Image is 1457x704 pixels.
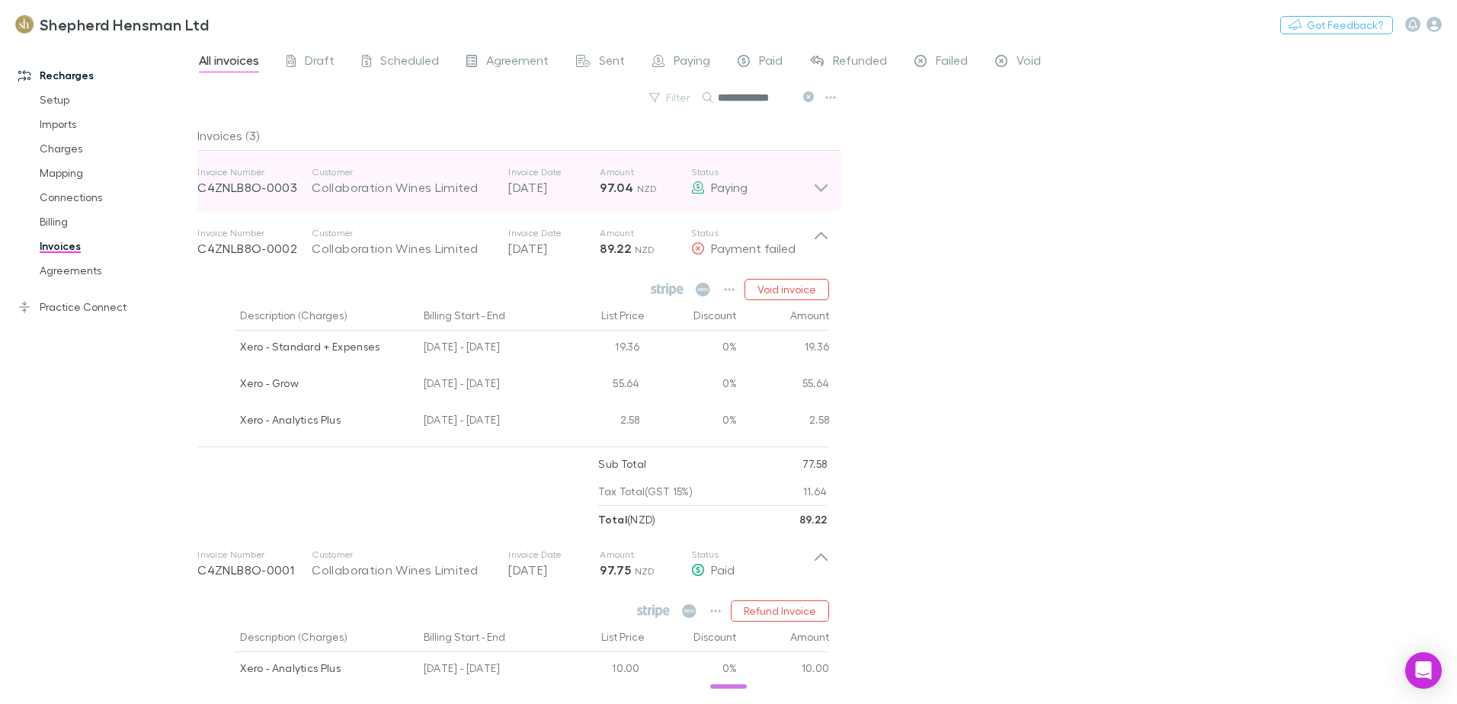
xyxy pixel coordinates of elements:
[24,258,206,283] a: Agreements
[738,404,830,440] div: 2.58
[1017,53,1041,72] span: Void
[24,88,206,112] a: Setup
[3,295,206,319] a: Practice Connect
[759,53,783,72] span: Paid
[199,53,259,72] span: All invoices
[598,450,646,478] p: Sub Total
[600,562,631,578] strong: 97.75
[312,239,493,258] div: Collaboration Wines Limited
[197,561,312,579] p: C4ZNLB8O-0001
[802,450,828,478] p: 77.58
[185,212,841,273] div: Invoice NumberC4ZNLB8O-0002CustomerCollaboration Wines LimitedInvoice Date[DATE]Amount89.22 NZDSt...
[711,562,735,577] span: Paid
[646,404,738,440] div: 0%
[240,367,411,399] div: Xero - Grow
[745,279,829,300] button: Void invoice
[508,239,600,258] p: [DATE]
[936,53,968,72] span: Failed
[197,178,312,197] p: C4ZNLB8O-0003
[24,234,206,258] a: Invoices
[15,15,34,34] img: Shepherd Hensman Ltd's Logo
[555,652,646,689] div: 10.00
[598,478,693,505] p: Tax Total (GST 15%)
[197,166,312,178] p: Invoice Number
[711,180,748,194] span: Paying
[646,367,738,404] div: 0%
[312,178,493,197] div: Collaboration Wines Limited
[646,652,738,689] div: 0%
[3,63,206,88] a: Recharges
[185,533,841,594] div: Invoice NumberC4ZNLB8O-0001CustomerCollaboration Wines LimitedInvoice Date[DATE]Amount97.75 NZDSt...
[738,652,830,689] div: 10.00
[646,331,738,367] div: 0%
[312,549,493,561] p: Customer
[635,565,655,577] span: NZD
[600,180,633,195] strong: 97.04
[635,244,655,255] span: NZD
[642,88,700,107] button: Filter
[508,166,600,178] p: Invoice Date
[197,549,312,561] p: Invoice Number
[711,241,796,255] span: Payment failed
[691,227,813,239] p: Status
[833,53,887,72] span: Refunded
[24,161,206,185] a: Mapping
[691,549,813,561] p: Status
[555,331,646,367] div: 19.36
[240,652,411,684] div: Xero - Analytics Plus
[598,506,655,533] p: ( NZD )
[40,15,209,34] h3: Shepherd Hensman Ltd
[418,367,555,404] div: [DATE] - [DATE]
[6,6,218,43] a: Shepherd Hensman Ltd
[555,404,646,440] div: 2.58
[600,166,691,178] p: Amount
[600,227,691,239] p: Amount
[418,652,555,689] div: [DATE] - [DATE]
[305,53,335,72] span: Draft
[674,53,710,72] span: Paying
[24,185,206,210] a: Connections
[508,227,600,239] p: Invoice Date
[380,53,439,72] span: Scheduled
[240,331,411,363] div: Xero - Standard + Expenses
[508,549,600,561] p: Invoice Date
[418,331,555,367] div: [DATE] - [DATE]
[799,513,828,526] strong: 89.22
[731,600,829,622] button: Refund Invoice
[197,227,312,239] p: Invoice Number
[1280,16,1393,34] button: Got Feedback?
[600,241,631,256] strong: 89.22
[738,367,830,404] div: 55.64
[312,561,493,579] div: Collaboration Wines Limited
[24,210,206,234] a: Billing
[508,561,600,579] p: [DATE]
[803,478,828,505] p: 11.64
[1405,652,1442,689] div: Open Intercom Messenger
[24,136,206,161] a: Charges
[599,53,625,72] span: Sent
[691,166,813,178] p: Status
[600,549,691,561] p: Amount
[24,112,206,136] a: Imports
[312,227,493,239] p: Customer
[598,513,627,526] strong: Total
[418,404,555,440] div: [DATE] - [DATE]
[555,367,646,404] div: 55.64
[197,239,312,258] p: C4ZNLB8O-0002
[637,183,658,194] span: NZD
[312,166,493,178] p: Customer
[508,178,600,197] p: [DATE]
[185,151,841,212] div: Invoice NumberC4ZNLB8O-0003CustomerCollaboration Wines LimitedInvoice Date[DATE]Amount97.04 NZDSt...
[240,404,411,436] div: Xero - Analytics Plus
[738,331,830,367] div: 19.36
[486,53,549,72] span: Agreement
